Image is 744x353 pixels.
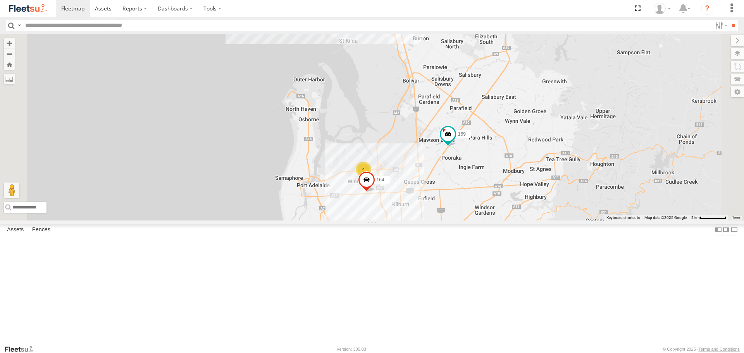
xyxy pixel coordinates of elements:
button: Drag Pegman onto the map to open Street View [4,183,19,198]
label: Map Settings [731,86,744,97]
span: 2 km [691,215,700,220]
div: © Copyright 2025 - [663,347,740,351]
span: 169 [458,131,466,137]
button: Keyboard shortcuts [606,215,640,220]
label: Fences [28,225,54,236]
button: Zoom out [4,48,15,59]
i: ? [701,2,713,15]
label: Assets [3,225,28,236]
label: Search Query [16,20,22,31]
span: Map data ©2025 Google [644,215,687,220]
button: Zoom Home [4,59,15,70]
img: fleetsu-logo-horizontal.svg [8,3,48,14]
button: Map scale: 2 km per 64 pixels [689,215,728,220]
a: Terms [732,216,741,219]
label: Dock Summary Table to the Right [722,224,730,236]
div: 4 [356,162,371,177]
label: Hide Summary Table [730,224,738,236]
div: Martin Jeffries [651,3,673,14]
div: Version: 305.03 [337,347,366,351]
label: Search Filter Options [712,20,729,31]
a: Visit our Website [4,345,40,353]
a: Terms and Conditions [699,347,740,351]
span: 164 [377,177,384,183]
label: Measure [4,74,15,84]
button: Zoom in [4,38,15,48]
label: Dock Summary Table to the Left [715,224,722,236]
